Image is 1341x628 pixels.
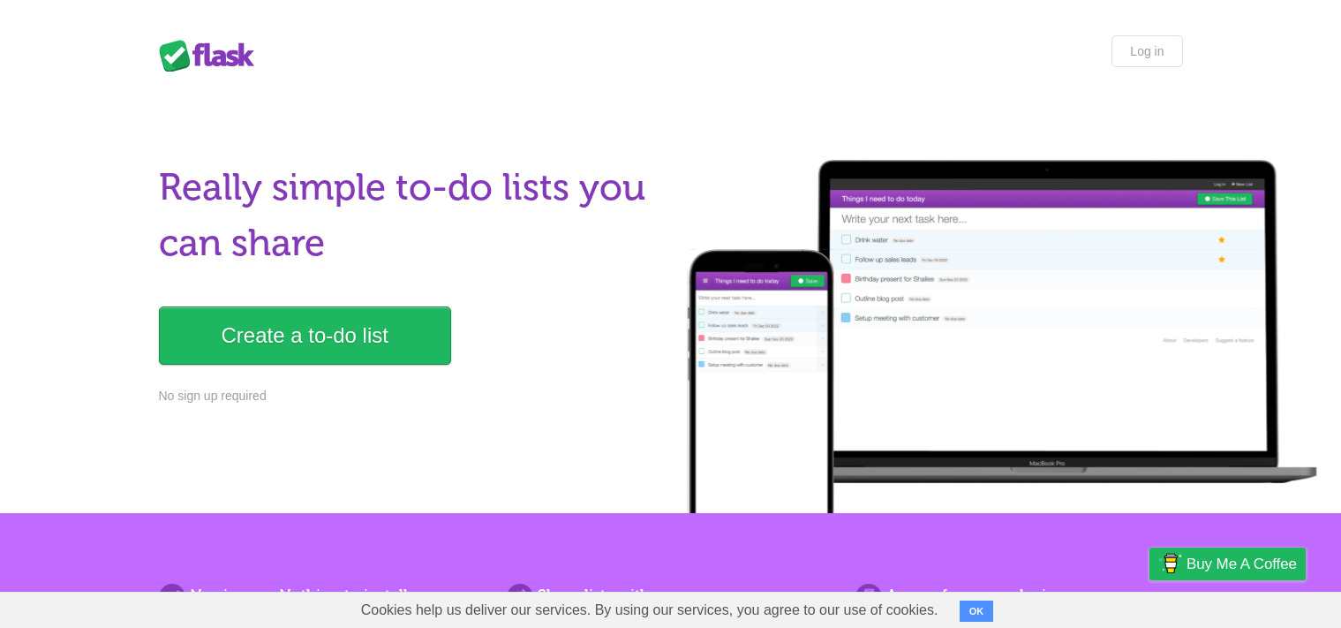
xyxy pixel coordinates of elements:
span: Buy me a coffee [1187,549,1297,579]
div: Flask Lists [159,40,265,72]
a: Buy me a coffee [1149,548,1306,580]
img: Buy me a coffee [1158,549,1182,579]
span: Cookies help us deliver our services. By using our services, you agree to our use of cookies. [343,593,956,628]
h2: Access from any device. [855,584,1182,608]
h1: Really simple to-do lists you can share [159,160,660,271]
button: OK [960,601,994,622]
h2: No sign up. Nothing to install. [159,584,486,608]
p: No sign up required [159,387,660,405]
h2: Share lists with ease. [507,584,833,608]
a: Log in [1111,35,1182,67]
a: Create a to-do list [159,306,451,365]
